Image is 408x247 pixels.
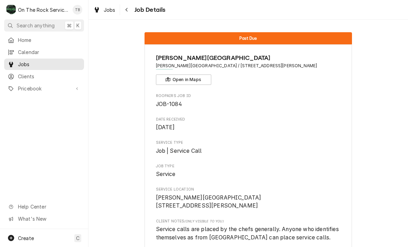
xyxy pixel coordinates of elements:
[18,6,69,14] div: On The Rock Services
[18,235,34,241] span: Create
[4,19,84,32] button: Search anything⌘K
[156,101,182,107] span: JOB-1084
[156,219,341,242] div: [object Object]
[6,5,16,15] div: On The Rock Services's Avatar
[156,123,341,132] span: Date Received
[76,235,80,242] span: C
[156,63,341,69] span: Address
[4,83,84,94] a: Go to Pricebook
[156,148,202,154] span: Job | Service Call
[132,5,166,15] span: Job Details
[4,71,84,82] a: Clients
[73,5,82,15] div: Todd Brady's Avatar
[156,100,341,108] span: Roopairs Job ID
[156,164,341,169] span: Job Type
[184,219,223,223] span: (Only Visible to You)
[6,5,16,15] div: O
[17,22,55,29] span: Search anything
[156,164,341,178] div: Job Type
[156,147,341,155] span: Service Type
[156,219,341,224] span: Client Notes
[104,6,115,14] span: Jobs
[156,140,341,155] div: Service Type
[67,22,72,29] span: ⌘
[73,5,82,15] div: TB
[156,53,341,63] span: Name
[18,203,80,210] span: Help Center
[156,194,261,209] span: [PERSON_NAME][GEOGRAPHIC_DATA] [STREET_ADDRESS][PERSON_NAME]
[156,171,176,177] span: Service
[156,187,341,210] div: Service Location
[156,53,341,85] div: Client Information
[4,213,84,224] a: Go to What's New
[18,85,70,92] span: Pricebook
[121,4,132,15] button: Navigate back
[18,215,80,222] span: What's New
[156,225,341,241] span: [object Object]
[156,74,211,85] button: Open in Maps
[156,117,341,122] span: Date Received
[156,93,341,108] div: Roopairs Job ID
[239,36,257,41] span: Past Due
[18,48,81,56] span: Calendar
[156,194,341,210] span: Service Location
[4,201,84,212] a: Go to Help Center
[18,73,81,80] span: Clients
[145,32,352,44] div: Status
[156,93,341,99] span: Roopairs Job ID
[156,124,175,131] span: [DATE]
[156,226,340,241] span: Service calls are placed by the chefs generally. Anyone who identifies themselves as from [GEOGRA...
[18,61,81,68] span: Jobs
[156,170,341,178] span: Job Type
[156,140,341,145] span: Service Type
[156,117,341,132] div: Date Received
[91,4,118,16] a: Jobs
[76,22,80,29] span: K
[18,36,81,44] span: Home
[4,34,84,46] a: Home
[4,46,84,58] a: Calendar
[4,59,84,70] a: Jobs
[156,187,341,192] span: Service Location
